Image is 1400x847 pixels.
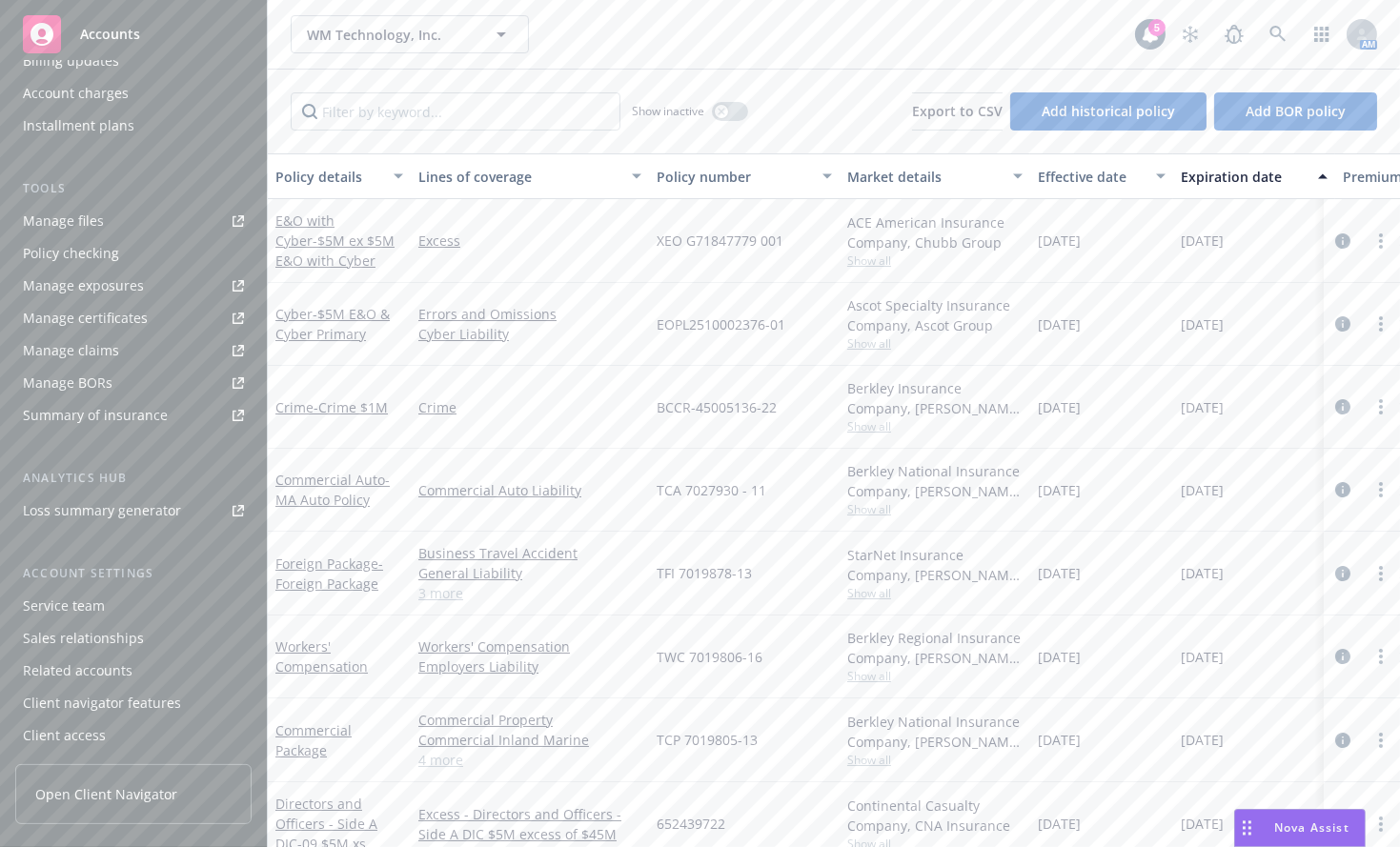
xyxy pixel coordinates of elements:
[1370,645,1392,668] a: more
[1235,810,1259,846] div: Drag to move
[1181,231,1224,251] span: [DATE]
[418,304,641,324] a: Errors and Omissions
[1171,15,1209,53] a: Stop snowing
[23,111,134,141] div: Installment plans
[1010,92,1207,131] button: Add historical policy
[847,335,1023,352] span: Show all
[847,796,1023,836] div: Continental Casualty Company, CNA Insurance
[275,637,368,676] a: Workers' Compensation
[1370,813,1392,836] a: more
[1370,562,1392,585] a: more
[1181,814,1224,834] span: [DATE]
[418,324,641,344] a: Cyber Liability
[847,545,1023,585] div: StarNet Insurance Company, [PERSON_NAME] Corporation
[418,804,641,844] a: Excess - Directors and Officers - Side A DIC $5M excess of $45M
[1181,397,1224,417] span: [DATE]
[1038,647,1081,667] span: [DATE]
[15,78,252,109] a: Account charges
[1370,478,1392,501] a: more
[418,750,641,770] a: 4 more
[847,295,1023,335] div: Ascot Specialty Insurance Company, Ascot Group
[418,583,641,603] a: 3 more
[657,397,777,417] span: BCCR-45005136-22
[15,469,252,488] div: Analytics hub
[275,167,382,187] div: Policy details
[35,784,177,804] span: Open Client Navigator
[847,712,1023,752] div: Berkley National Insurance Company, [PERSON_NAME] Corporation
[847,585,1023,601] span: Show all
[1038,730,1081,750] span: [DATE]
[1173,153,1335,199] button: Expiration date
[1215,15,1253,53] a: Report a Bug
[657,480,766,500] span: TCA 7027930 - 11
[847,501,1023,517] span: Show all
[847,378,1023,418] div: Berkley Insurance Company, [PERSON_NAME] Corporation
[418,656,641,676] a: Employers Liability
[23,368,112,398] div: Manage BORs
[1038,480,1081,500] span: [DATE]
[1331,478,1354,501] a: circleInformation
[847,668,1023,684] span: Show all
[1370,313,1392,335] a: more
[1370,395,1392,418] a: more
[15,564,252,583] div: Account settings
[15,335,252,366] a: Manage claims
[418,231,641,251] a: Excess
[275,555,383,593] a: Foreign Package
[1234,809,1366,847] button: Nova Assist
[1246,102,1346,120] span: Add BOR policy
[1331,645,1354,668] a: circleInformation
[15,238,252,269] a: Policy checking
[649,153,840,199] button: Policy number
[1181,167,1307,187] div: Expiration date
[15,46,252,76] a: Billing updates
[275,471,390,509] a: Commercial Auto
[411,153,649,199] button: Lines of coverage
[23,335,119,366] div: Manage claims
[657,563,752,583] span: TFI 7019878-13
[1331,230,1354,252] a: circleInformation
[1181,730,1224,750] span: [DATE]
[632,103,704,119] span: Show inactive
[15,591,252,621] a: Service team
[15,655,252,686] a: Related accounts
[1181,647,1224,667] span: [DATE]
[1181,314,1224,334] span: [DATE]
[291,92,620,131] input: Filter by keyword...
[1038,397,1081,417] span: [DATE]
[23,271,144,301] div: Manage exposures
[1038,167,1145,187] div: Effective date
[1274,819,1349,836] span: Nova Assist
[1214,92,1377,131] button: Add BOR policy
[657,231,783,251] span: XEO G71847779 001
[23,238,119,269] div: Policy checking
[847,752,1023,768] span: Show all
[1331,562,1354,585] a: circleInformation
[23,623,144,654] div: Sales relationships
[418,167,620,187] div: Lines of coverage
[418,563,641,583] a: General Liability
[1038,814,1081,834] span: [DATE]
[15,495,252,526] a: Loss summary generator
[23,206,104,236] div: Manage files
[275,305,390,343] a: Cyber
[15,8,252,61] a: Accounts
[23,495,181,526] div: Loss summary generator
[912,92,1003,131] button: Export to CSV
[307,25,472,45] span: WM Technology, Inc.
[23,720,106,751] div: Client access
[1370,729,1392,752] a: more
[1181,480,1224,500] span: [DATE]
[275,398,388,416] a: Crime
[275,555,383,593] span: - Foreign Package
[418,636,641,656] a: Workers' Compensation
[1181,563,1224,583] span: [DATE]
[15,271,252,301] span: Manage exposures
[418,543,641,563] a: Business Travel Accident
[23,688,181,718] div: Client navigator features
[847,212,1023,252] div: ACE American Insurance Company, Chubb Group
[657,814,725,834] span: 652439722
[1331,729,1354,752] a: circleInformation
[418,710,641,730] a: Commercial Property
[15,111,252,141] a: Installment plans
